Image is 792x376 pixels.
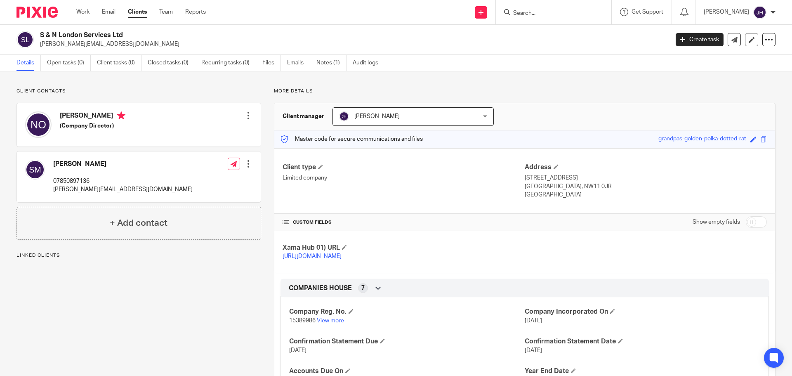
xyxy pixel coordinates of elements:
h4: [PERSON_NAME] [60,111,125,122]
p: More details [274,88,775,95]
a: View more [317,318,344,324]
span: [DATE] [289,348,306,353]
p: [PERSON_NAME] [704,8,749,16]
h4: Address [525,163,767,172]
i: Primary [117,111,125,120]
a: Email [102,8,115,16]
a: Notes (1) [316,55,346,71]
p: Limited company [283,174,525,182]
h4: CUSTOM FIELDS [283,219,525,226]
h4: Client type [283,163,525,172]
h4: Accounts Due On [289,367,525,376]
h4: Company Incorporated On [525,307,760,316]
label: Show empty fields [693,218,740,226]
a: Create task [676,33,724,46]
p: [PERSON_NAME][EMAIL_ADDRESS][DOMAIN_NAME] [53,185,193,194]
h4: Confirmation Statement Due [289,337,525,346]
h4: + Add contact [110,217,167,229]
a: [URL][DOMAIN_NAME] [283,253,342,259]
span: COMPANIES HOUSE [289,284,352,293]
a: Client tasks (0) [97,55,141,71]
span: 15389986 [289,318,316,324]
img: svg%3E [753,6,766,19]
p: [GEOGRAPHIC_DATA] [525,191,767,199]
img: svg%3E [25,111,52,138]
p: Linked clients [16,252,261,259]
p: Master code for secure communications and files [280,135,423,143]
img: svg%3E [16,31,34,48]
a: Open tasks (0) [47,55,91,71]
p: [PERSON_NAME][EMAIL_ADDRESS][DOMAIN_NAME] [40,40,663,48]
a: Work [76,8,90,16]
a: Recurring tasks (0) [201,55,256,71]
img: svg%3E [25,160,45,180]
h4: [PERSON_NAME] [53,160,193,168]
a: Reports [185,8,206,16]
h4: Year End Date [525,367,760,376]
p: [STREET_ADDRESS] [525,174,767,182]
a: Details [16,55,41,71]
p: 07850897136 [53,177,193,185]
h4: Xama Hub 01) URL [283,244,525,252]
a: Emails [287,55,310,71]
span: Get Support [632,9,663,15]
span: [DATE] [525,318,542,324]
img: Pixie [16,7,58,18]
h2: S & N London Services Ltd [40,31,539,40]
h4: Confirmation Statement Date [525,337,760,346]
p: [GEOGRAPHIC_DATA], NW11 0JR [525,182,767,191]
img: svg%3E [339,111,349,121]
input: Search [512,10,587,17]
span: [DATE] [525,348,542,353]
p: Client contacts [16,88,261,95]
a: Team [159,8,173,16]
h4: Company Reg. No. [289,307,525,316]
a: Closed tasks (0) [148,55,195,71]
h5: (Company Director) [60,122,125,130]
a: Files [262,55,281,71]
span: [PERSON_NAME] [354,114,400,119]
a: Clients [128,8,147,16]
div: grandpas-golden-polka-dotted-rat [658,135,746,144]
span: 7 [361,284,365,292]
h3: Client manager [283,112,324,121]
a: Audit logs [353,55,384,71]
